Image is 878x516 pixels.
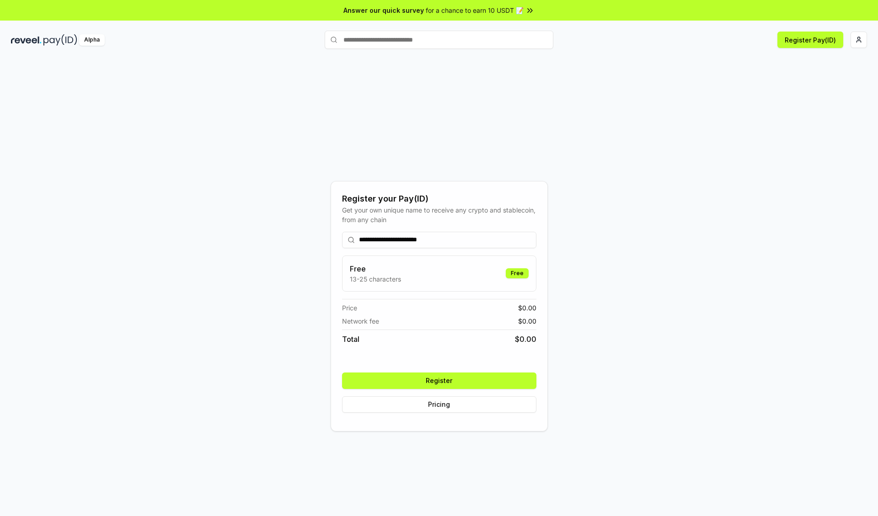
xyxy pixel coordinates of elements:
[342,303,357,313] span: Price
[777,32,843,48] button: Register Pay(ID)
[342,192,536,205] div: Register your Pay(ID)
[79,34,105,46] div: Alpha
[342,205,536,224] div: Get your own unique name to receive any crypto and stablecoin, from any chain
[426,5,524,15] span: for a chance to earn 10 USDT 📝
[342,396,536,413] button: Pricing
[515,334,536,345] span: $ 0.00
[343,5,424,15] span: Answer our quick survey
[342,372,536,389] button: Register
[43,34,77,46] img: pay_id
[342,316,379,326] span: Network fee
[350,274,401,284] p: 13-25 characters
[506,268,529,278] div: Free
[350,263,401,274] h3: Free
[11,34,42,46] img: reveel_dark
[518,316,536,326] span: $ 0.00
[342,334,359,345] span: Total
[518,303,536,313] span: $ 0.00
